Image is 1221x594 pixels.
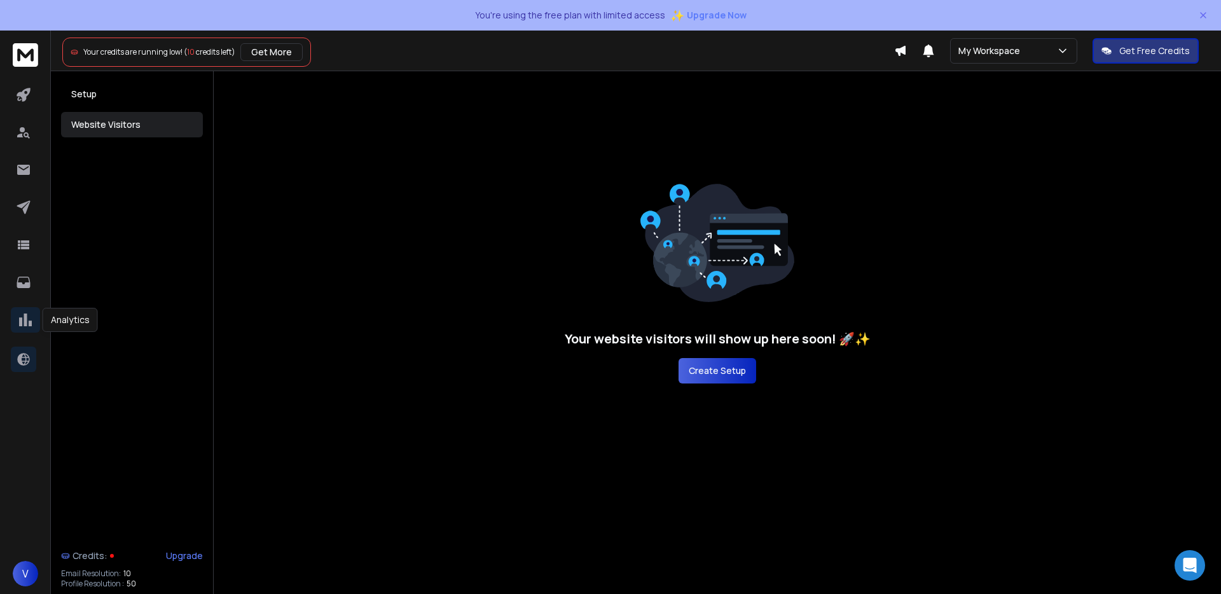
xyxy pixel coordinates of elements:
[958,45,1025,57] p: My Workspace
[1175,550,1205,581] div: Open Intercom Messenger
[670,6,684,24] span: ✨
[475,9,665,22] p: You're using the free plan with limited access
[687,9,747,22] span: Upgrade Now
[83,46,183,57] span: Your credits are running low!
[184,46,235,57] span: ( credits left)
[670,3,747,28] button: ✨Upgrade Now
[123,569,131,579] span: 10
[187,46,195,57] span: 10
[61,543,203,569] a: Credits:Upgrade
[1119,45,1190,57] p: Get Free Credits
[61,579,124,589] p: Profile Resolution :
[240,43,303,61] button: Get More
[61,569,121,579] p: Email Resolution:
[127,579,136,589] span: 50
[61,112,203,137] button: Website Visitors
[61,81,203,107] button: Setup
[166,549,203,562] div: Upgrade
[13,561,38,586] button: V
[679,358,756,383] button: Create Setup
[565,330,871,348] h3: Your website visitors will show up here soon! 🚀✨
[72,549,107,562] span: Credits:
[43,308,98,332] div: Analytics
[1093,38,1199,64] button: Get Free Credits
